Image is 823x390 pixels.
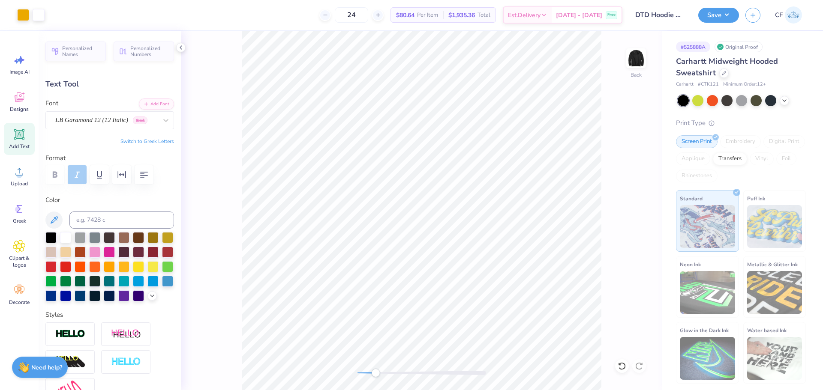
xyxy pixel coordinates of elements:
[676,56,778,78] span: Carhartt Midweight Hooded Sweatshirt
[9,299,30,306] span: Decorate
[45,78,174,90] div: Text Tool
[747,205,802,248] img: Puff Ink
[676,135,718,148] div: Screen Print
[417,11,438,20] span: Per Item
[111,329,141,339] img: Shadow
[607,12,616,18] span: Free
[747,326,787,335] span: Water based Ink
[680,205,735,248] img: Standard
[556,11,602,20] span: [DATE] - [DATE]
[448,11,475,20] span: $1,935.36
[111,357,141,367] img: Negative Space
[5,255,33,268] span: Clipart & logos
[396,11,415,20] span: $80.64
[139,98,174,110] button: Add Font
[750,152,774,165] div: Vinyl
[628,50,645,67] img: Back
[698,8,739,23] button: Save
[747,260,798,269] span: Metallic & Glitter Ink
[680,326,729,335] span: Glow in the Dark Ink
[713,152,747,165] div: Transfers
[676,42,710,52] div: # 525888A
[508,11,541,20] span: Est. Delivery
[478,11,490,20] span: Total
[785,6,802,24] img: Cholo Fernandez
[13,217,26,224] span: Greek
[130,45,169,57] span: Personalized Numbers
[715,42,763,52] div: Original Proof
[631,71,642,79] div: Back
[747,271,802,314] img: Metallic & Glitter Ink
[31,363,62,372] strong: Need help?
[62,45,101,57] span: Personalized Names
[45,98,58,108] label: Font
[371,369,380,377] div: Accessibility label
[680,271,735,314] img: Neon Ink
[771,6,806,24] a: CF
[120,138,174,145] button: Switch to Greek Letters
[45,42,106,61] button: Personalized Names
[10,106,29,113] span: Designs
[776,152,796,165] div: Foil
[9,68,30,75] span: Image AI
[680,337,735,380] img: Glow in the Dark Ink
[45,310,63,320] label: Styles
[45,195,174,205] label: Color
[55,355,85,369] img: 3D Illusion
[676,170,718,182] div: Rhinestones
[676,152,710,165] div: Applique
[69,211,174,229] input: e.g. 7428 c
[676,81,694,88] span: Carhartt
[747,337,802,380] img: Water based Ink
[747,194,765,203] span: Puff Ink
[629,6,692,24] input: Untitled Design
[763,135,805,148] div: Digital Print
[11,180,28,187] span: Upload
[45,153,174,163] label: Format
[698,81,719,88] span: # CTK121
[720,135,761,148] div: Embroidery
[680,260,701,269] span: Neon Ink
[335,7,368,23] input: – –
[676,118,806,128] div: Print Type
[114,42,174,61] button: Personalized Numbers
[775,10,783,20] span: CF
[9,143,30,150] span: Add Text
[723,81,766,88] span: Minimum Order: 12 +
[55,329,85,339] img: Stroke
[680,194,703,203] span: Standard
